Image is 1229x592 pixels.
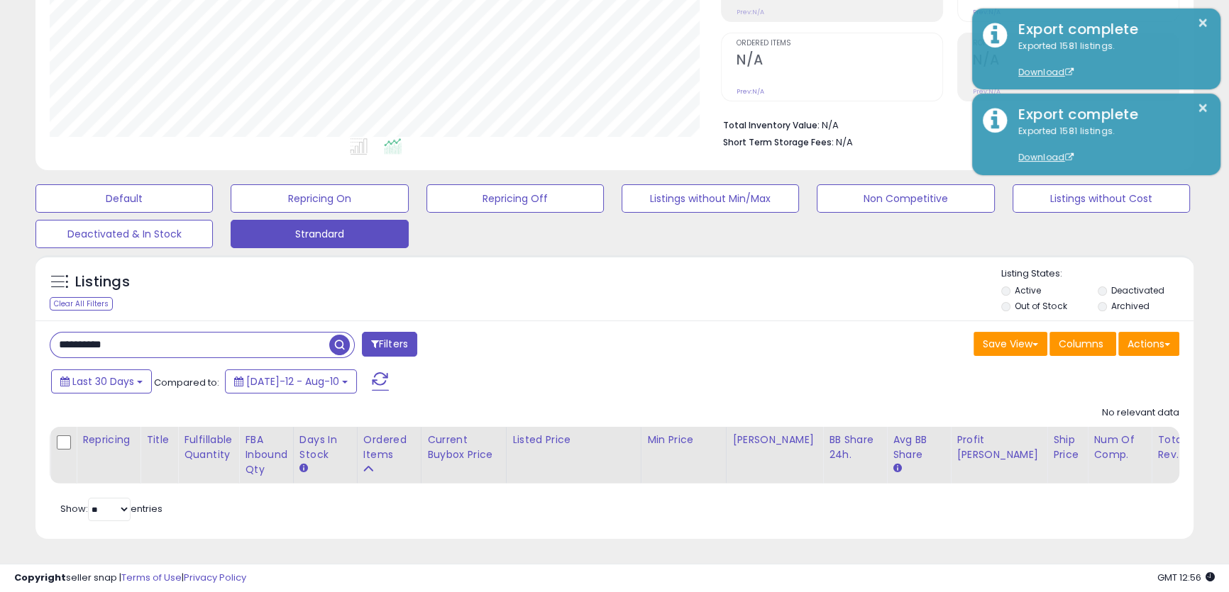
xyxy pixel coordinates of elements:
a: Download [1018,66,1074,78]
span: [DATE]-12 - Aug-10 [246,374,339,389]
button: Listings without Min/Max [622,184,799,213]
button: Actions [1118,332,1179,356]
button: Strandard [231,220,408,248]
div: Min Price [647,432,720,447]
label: Archived [1111,300,1150,312]
small: Prev: N/A [973,87,1001,96]
button: Last 30 Days [51,369,152,393]
div: Exported 1581 listings. [1008,40,1210,79]
button: [DATE]-12 - Aug-10 [225,369,357,393]
div: Export complete [1008,19,1210,40]
small: Prev: N/A [737,8,764,16]
button: Listings without Cost [1013,184,1190,213]
div: Listed Price [512,432,635,447]
label: Active [1015,284,1041,296]
div: Clear All Filters [50,297,113,311]
b: Short Term Storage Fees: [723,136,834,148]
div: Export complete [1008,104,1210,125]
button: Save View [974,332,1047,356]
label: Out of Stock [1015,300,1067,312]
h5: Listings [75,272,130,292]
button: Filters [362,332,417,357]
div: BB Share 24h. [829,432,881,462]
small: Prev: N/A [737,87,764,96]
div: Exported 1581 listings. [1008,125,1210,164]
a: Terms of Use [121,571,182,584]
small: Prev: N/A [973,8,1001,16]
div: Profit [PERSON_NAME] [957,432,1041,462]
span: N/A [836,135,853,149]
span: Compared to: [154,376,219,389]
div: Fulfillable Quantity [184,432,233,462]
h2: N/A [737,52,942,71]
div: FBA inbound Qty [245,432,287,477]
label: Deactivated [1111,284,1164,296]
div: seller snap | | [14,571,246,585]
span: 2025-09-10 12:56 GMT [1157,571,1215,584]
li: N/A [723,116,1169,133]
button: Deactivated & In Stock [35,220,213,248]
div: Current Buybox Price [427,432,500,462]
a: Privacy Policy [184,571,246,584]
div: Ordered Items [363,432,415,462]
div: [PERSON_NAME] [732,432,817,447]
div: Total Rev. [1157,432,1209,462]
div: Avg BB Share [893,432,944,462]
small: Avg BB Share. [893,462,901,475]
button: Repricing On [231,184,408,213]
button: Default [35,184,213,213]
strong: Copyright [14,571,66,584]
span: Show: entries [60,502,162,515]
b: Total Inventory Value: [723,119,820,131]
p: Listing States: [1001,267,1194,281]
div: Title [146,432,172,447]
div: No relevant data [1102,406,1179,420]
div: Days In Stock [299,432,351,462]
a: Download [1018,151,1074,163]
button: × [1197,99,1208,117]
div: Ship Price [1053,432,1081,462]
span: Columns [1059,337,1103,351]
button: Non Competitive [817,184,994,213]
div: Repricing [82,432,134,447]
button: × [1197,14,1208,32]
small: Days In Stock. [299,462,308,475]
button: Repricing Off [426,184,604,213]
div: Num of Comp. [1093,432,1145,462]
span: Last 30 Days [72,374,134,389]
span: Ordered Items [737,40,942,48]
button: Columns [1049,332,1116,356]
